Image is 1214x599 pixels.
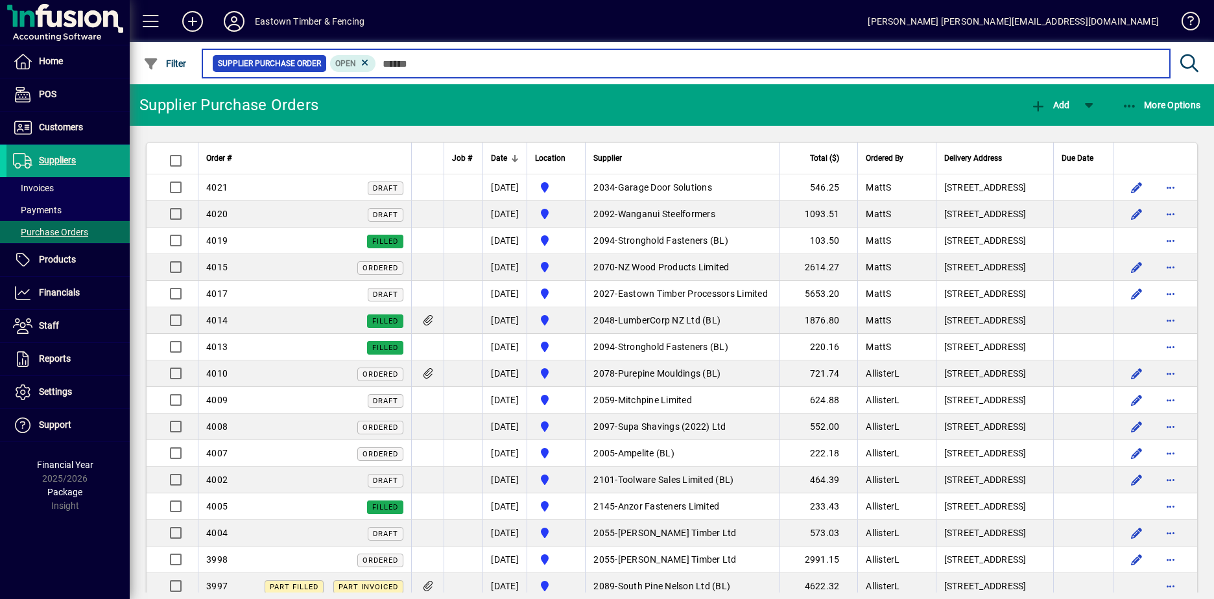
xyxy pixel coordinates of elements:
[482,228,527,254] td: [DATE]
[1160,390,1181,410] button: More options
[866,262,891,272] span: MattS
[6,199,130,221] a: Payments
[39,287,80,298] span: Financials
[618,528,737,538] span: [PERSON_NAME] Timber Ltd
[363,450,398,458] span: Ordered
[1062,151,1093,165] span: Due Date
[593,501,615,511] span: 2145
[339,583,398,591] span: Part Invoiced
[206,501,228,511] span: 4005
[618,368,721,379] span: Purepine Mouldings (BL)
[1122,100,1201,110] span: More Options
[780,440,857,467] td: 222.18
[535,180,577,195] span: Holyoake St
[780,334,857,360] td: 220.16
[1126,523,1147,543] button: Edit
[6,310,130,342] a: Staff
[936,201,1053,228] td: [STREET_ADDRESS]
[13,227,88,237] span: Purchase Orders
[482,520,527,546] td: [DATE]
[143,58,187,69] span: Filter
[206,342,228,352] span: 4013
[866,342,891,352] span: MattS
[593,421,615,432] span: 2097
[1126,283,1147,304] button: Edit
[593,209,615,219] span: 2092
[373,397,398,405] span: Draft
[535,151,565,165] span: Location
[936,467,1053,493] td: [STREET_ADDRESS]
[213,10,255,33] button: Profile
[618,262,730,272] span: NZ Wood Products Limited
[535,419,577,434] span: Holyoake St
[944,151,1002,165] span: Delivery Address
[482,201,527,228] td: [DATE]
[780,228,857,254] td: 103.50
[593,368,615,379] span: 2078
[1160,177,1181,198] button: More options
[39,89,56,99] span: POS
[780,307,857,334] td: 1876.80
[585,414,780,440] td: -
[593,288,615,299] span: 2027
[1126,469,1147,490] button: Edit
[39,419,71,430] span: Support
[936,281,1053,307] td: [STREET_ADDRESS]
[206,368,228,379] span: 4010
[936,228,1053,254] td: [STREET_ADDRESS]
[585,281,780,307] td: -
[13,183,54,193] span: Invoices
[206,315,228,325] span: 4014
[482,307,527,334] td: [DATE]
[1160,283,1181,304] button: More options
[372,237,398,246] span: Filled
[363,370,398,379] span: Ordered
[39,386,72,397] span: Settings
[1172,3,1198,45] a: Knowledge Base
[47,487,82,497] span: Package
[6,277,130,309] a: Financials
[491,151,507,165] span: Date
[593,448,615,458] span: 2005
[585,467,780,493] td: -
[373,290,398,299] span: Draft
[255,11,364,32] div: Eastown Timber & Fencing
[206,395,228,405] span: 4009
[936,520,1053,546] td: [STREET_ADDRESS]
[39,56,63,66] span: Home
[1126,390,1147,410] button: Edit
[585,493,780,520] td: -
[1126,363,1147,384] button: Edit
[1160,230,1181,251] button: More options
[866,581,899,591] span: AllisterL
[482,440,527,467] td: [DATE]
[936,307,1053,334] td: [STREET_ADDRESS]
[6,221,130,243] a: Purchase Orders
[6,343,130,375] a: Reports
[373,476,398,485] span: Draft
[535,366,577,381] span: Holyoake St
[1126,177,1147,198] button: Edit
[363,556,398,565] span: Ordered
[618,421,726,432] span: Supa Shavings (2022) Ltd
[1160,523,1181,543] button: More options
[172,10,213,33] button: Add
[206,581,228,591] span: 3997
[585,174,780,201] td: -
[6,45,130,78] a: Home
[936,493,1053,520] td: [STREET_ADDRESS]
[618,182,712,193] span: Garage Door Solutions
[585,440,780,467] td: -
[363,264,398,272] span: Ordered
[1160,204,1181,224] button: More options
[535,233,577,248] span: Holyoake St
[780,467,857,493] td: 464.39
[866,421,899,432] span: AllisterL
[452,151,472,165] span: Job #
[535,392,577,408] span: Holyoake St
[618,554,737,565] span: [PERSON_NAME] Timber Ltd
[593,395,615,405] span: 2059
[585,228,780,254] td: -
[936,414,1053,440] td: [STREET_ADDRESS]
[936,387,1053,414] td: [STREET_ADDRESS]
